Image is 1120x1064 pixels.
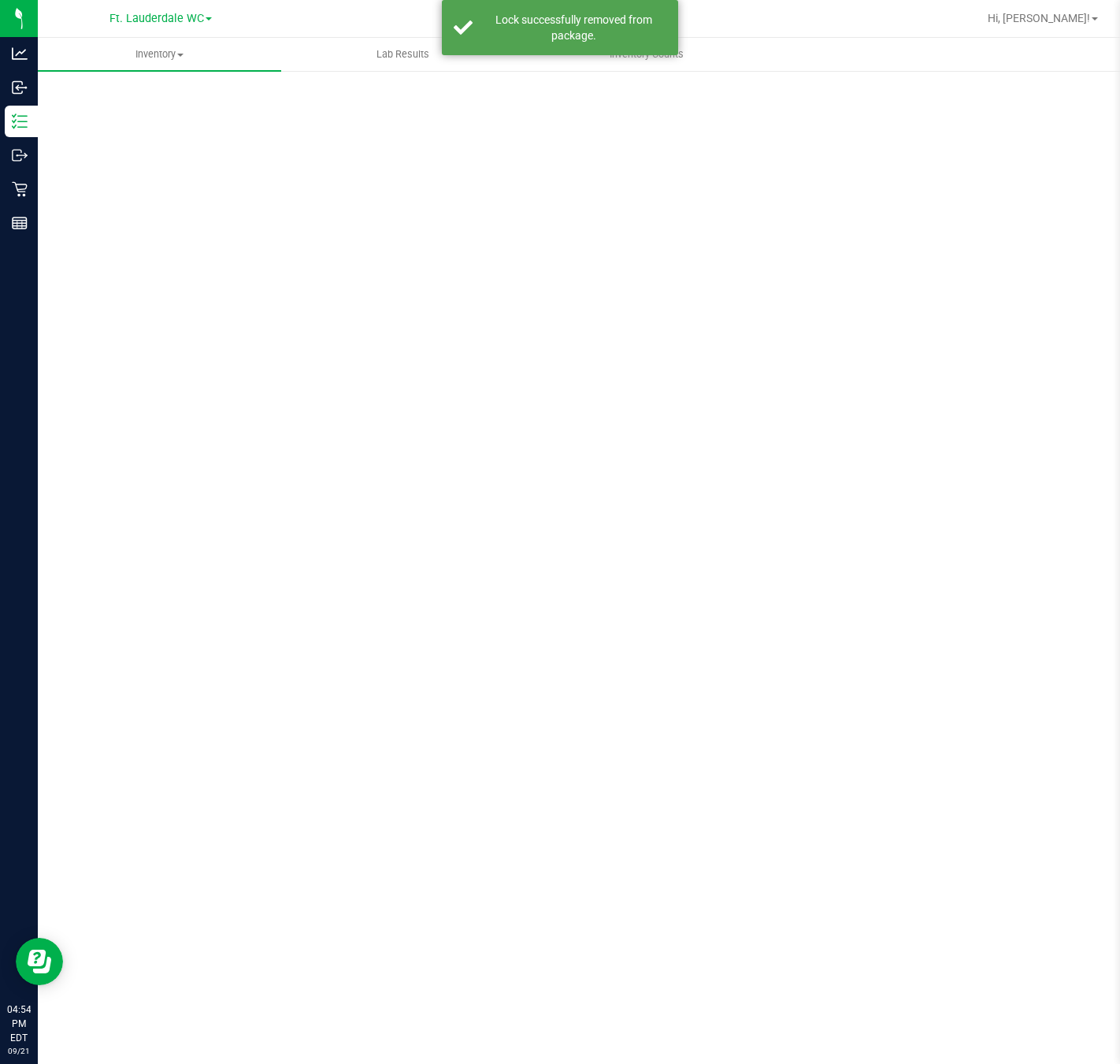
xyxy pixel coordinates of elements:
div: Lock successfully removed from package. [481,12,666,43]
p: 09/21 [7,1045,31,1057]
inline-svg: Inventory [12,113,28,129]
a: Lab Results [281,38,525,71]
span: Hi, [PERSON_NAME]! [988,12,1090,24]
inline-svg: Retail [12,181,28,197]
inline-svg: Reports [12,215,28,231]
inline-svg: Analytics [12,46,28,61]
a: Inventory [38,38,281,71]
p: 04:54 PM EDT [7,1003,31,1045]
inline-svg: Inbound [12,80,28,95]
span: Ft. Lauderdale WC [109,12,204,25]
iframe: Resource center [16,938,63,985]
inline-svg: Outbound [12,147,28,163]
span: Inventory [38,47,281,61]
span: Lab Results [355,47,451,61]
